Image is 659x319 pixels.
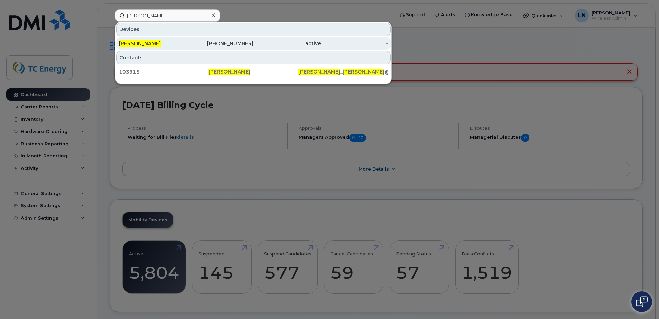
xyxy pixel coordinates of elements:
div: - [321,40,388,47]
span: [PERSON_NAME] [298,69,340,75]
span: [PERSON_NAME] [343,69,384,75]
div: Contacts [116,51,391,64]
img: Open chat [636,296,648,307]
a: [PERSON_NAME][PHONE_NUMBER]active- [116,37,391,50]
a: 103915[PERSON_NAME][PERSON_NAME]_[PERSON_NAME]@[DOMAIN_NAME] [116,66,391,78]
div: [PHONE_NUMBER] [186,40,254,47]
div: active [253,40,321,47]
div: Devices [116,23,391,36]
span: [PERSON_NAME] [119,40,161,47]
div: 103915 [119,68,208,75]
div: _ @[DOMAIN_NAME] [298,68,388,75]
span: [PERSON_NAME] [208,69,250,75]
